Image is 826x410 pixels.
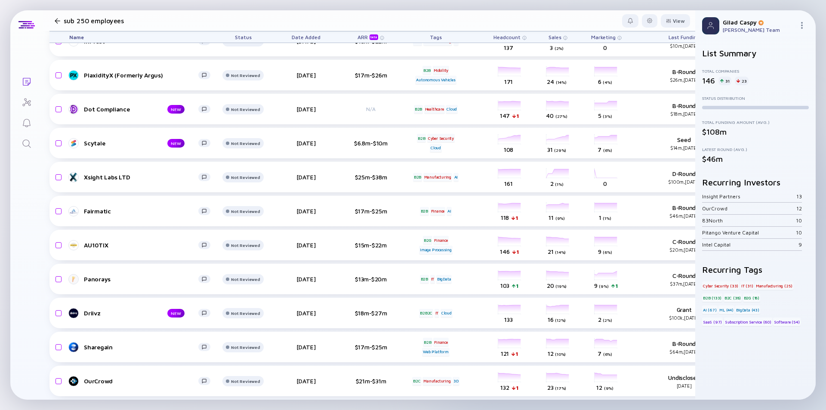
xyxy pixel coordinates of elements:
div: $17m-$26m [343,71,399,79]
div: B2B [414,105,423,114]
div: [DATE] [282,207,330,215]
div: Finance [433,338,449,346]
div: Tags [412,31,460,43]
div: Not Reviewed [231,379,260,384]
div: Healthcare [424,105,445,114]
div: 10 [796,217,802,224]
div: B2G (18) [743,293,760,302]
div: 3D [453,377,459,385]
div: N/A [343,106,399,112]
div: Autonomous Vehicles [415,76,456,84]
div: Fairmatic [84,207,198,215]
span: Sales [549,34,561,40]
div: AU10TIX [84,241,198,249]
div: [DATE] [282,139,330,147]
div: Subscription Service (60) [724,318,772,326]
div: Manufacturing (25) [755,281,793,290]
div: $64m, [DATE] [656,349,712,355]
a: Panorays [69,274,217,284]
div: Not Reviewed [231,141,260,146]
a: AU10TIX [69,240,217,250]
div: Intel Capital [702,241,798,248]
a: Reminders [10,112,43,133]
div: OurCrowd [84,377,198,385]
div: Not Reviewed [231,107,260,112]
div: B2B [413,173,422,182]
div: Date Added [282,31,330,43]
div: Insight Partners [702,193,796,200]
div: $100k, [DATE] [656,315,712,321]
div: Cloud [430,144,442,152]
div: B2C [412,377,421,385]
img: Menu [798,22,805,29]
div: Panorays [84,275,198,283]
h2: Recurring Investors [702,177,809,187]
div: Name [62,31,217,43]
div: Latest Round (Avg.) [702,147,809,152]
div: $15m-$22m [343,241,399,249]
div: B2B [417,134,426,142]
div: C-Round [656,272,712,287]
div: B2B [420,275,429,284]
div: Dot Compliance [84,105,154,113]
div: $26m, [DATE] [656,77,712,83]
div: 10 [796,229,802,236]
div: B2G [423,236,432,244]
div: Mobility [433,66,449,74]
div: B-Round [656,68,712,83]
div: B-Round [656,340,712,355]
div: Not Reviewed [231,209,260,214]
div: $17m-$25m [343,207,399,215]
div: BigData (43) [735,305,760,314]
div: Cloud [441,309,453,318]
div: 146 [702,76,715,85]
div: Grant [656,306,712,321]
div: Cyber Security [427,134,455,142]
div: $14m, [DATE] [656,145,712,151]
div: IT (31) [740,281,754,290]
div: Cyber Security (33) [702,281,739,290]
div: B2B2C [419,309,433,318]
div: Finance [430,207,446,216]
div: ML (44) [718,305,734,314]
a: Dot ComplianceNEW [69,104,217,114]
div: Total Funding Amount (Avg.) [702,120,809,125]
div: [DATE] [282,377,330,385]
div: $21m-$31m [343,377,399,385]
div: AI [453,173,459,182]
div: Finance [433,236,449,244]
div: Manufacturing [423,173,452,182]
div: [DATE] [282,343,330,351]
span: Last Funding [669,34,700,40]
div: Image Processing [419,246,453,254]
div: B2B [422,66,431,74]
div: View [661,14,690,28]
div: Not Reviewed [231,277,260,282]
a: PlaxidityX (Formerly Argus) [69,70,217,80]
a: Investor Map [10,91,43,112]
div: Status Distribution [702,96,809,101]
a: Lists [10,71,43,91]
div: Cloud [446,105,458,114]
div: B2B [423,338,432,346]
div: Pitango Venture Capital [702,229,796,236]
a: ScytaleNEW [69,138,217,148]
div: [DATE] [656,383,712,388]
div: Web Platform [422,348,450,356]
div: Not Reviewed [231,73,260,78]
div: 83North [702,217,796,224]
h2: Recurring Tags [702,265,809,274]
div: ARR [358,34,380,40]
div: Undisclosed [656,374,712,388]
div: $46m, [DATE] [656,213,712,219]
div: $20m, [DATE] [656,247,712,253]
span: Headcount [493,34,521,40]
div: B2B [420,207,429,216]
div: OurCrowd [702,205,796,212]
div: [DATE] [282,105,330,113]
div: $10m, [DATE] [656,43,712,49]
h2: List Summary [702,48,809,58]
div: $46m [702,154,809,163]
div: 23 [735,77,749,85]
div: Not Reviewed [231,345,260,350]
